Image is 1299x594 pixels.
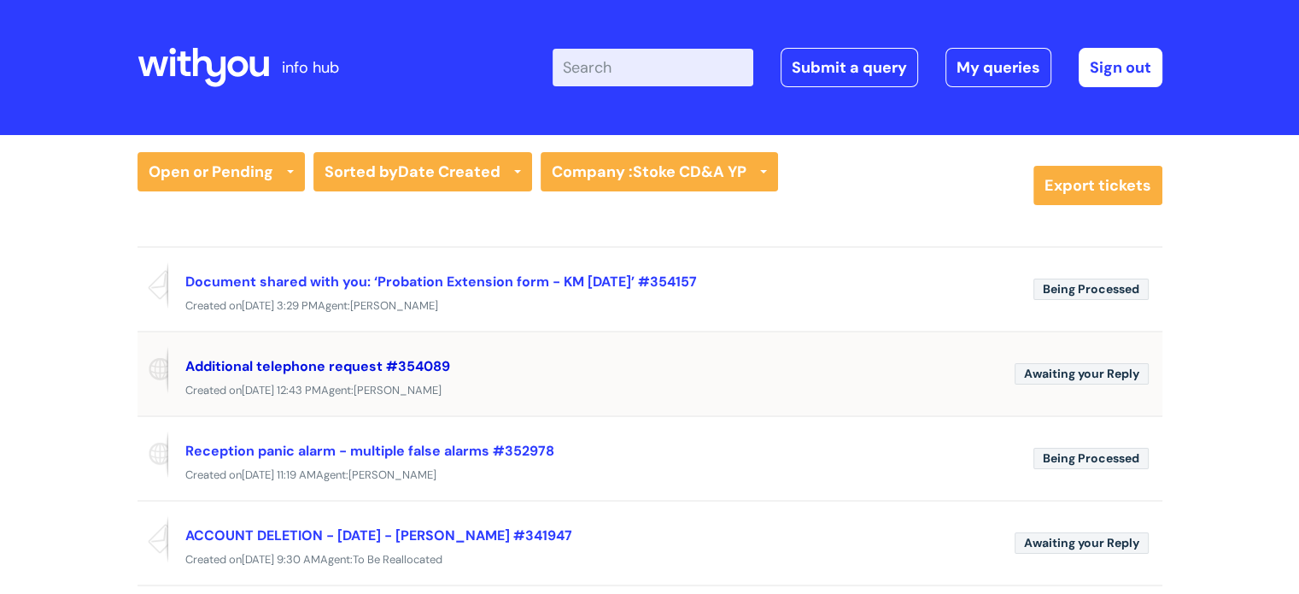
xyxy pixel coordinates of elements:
[242,298,318,313] span: [DATE] 3:29 PM
[138,465,1162,486] div: Created on Agent:
[138,152,305,191] a: Open or Pending
[553,48,1162,87] div: | -
[633,162,746,182] strong: Stoke CD&A YP
[138,346,168,394] span: Reported via portal
[185,442,554,460] a: Reception panic alarm - multiple false alarms #352978
[350,298,438,313] span: [PERSON_NAME]
[242,383,321,397] span: [DATE] 12:43 PM
[242,468,316,482] span: [DATE] 11:19 AM
[185,273,697,291] a: Document shared with you: ‘Probation Extension form - KM [DATE]’ #354157
[138,515,168,563] span: Reported via email
[945,48,1051,87] a: My queries
[541,152,778,191] a: Company :Stoke CD&A YP
[185,526,572,544] a: ACCOUNT DELETION - [DATE] - [PERSON_NAME] #341947
[348,468,436,482] span: [PERSON_NAME]
[398,162,500,182] b: Date Created
[138,296,1162,317] div: Created on Agent:
[1015,532,1149,554] span: Awaiting your Reply
[282,54,339,81] p: info hub
[1033,166,1162,205] a: Export tickets
[138,550,1162,571] div: Created on Agent:
[242,552,320,567] span: [DATE] 9:30 AM
[1033,448,1149,469] span: Being Processed
[138,431,168,479] span: Reported via portal
[1015,363,1149,385] span: Awaiting your Reply
[1033,279,1149,300] span: Being Processed
[138,262,168,309] span: Reported via email
[353,552,442,567] span: To Be Reallocated
[313,152,532,191] a: Sorted byDate Created
[1079,48,1162,87] a: Sign out
[185,357,450,375] a: Additional telephone request #354089
[553,49,753,86] input: Search
[354,383,442,397] span: [PERSON_NAME]
[781,48,918,87] a: Submit a query
[138,380,1162,402] div: Created on Agent:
